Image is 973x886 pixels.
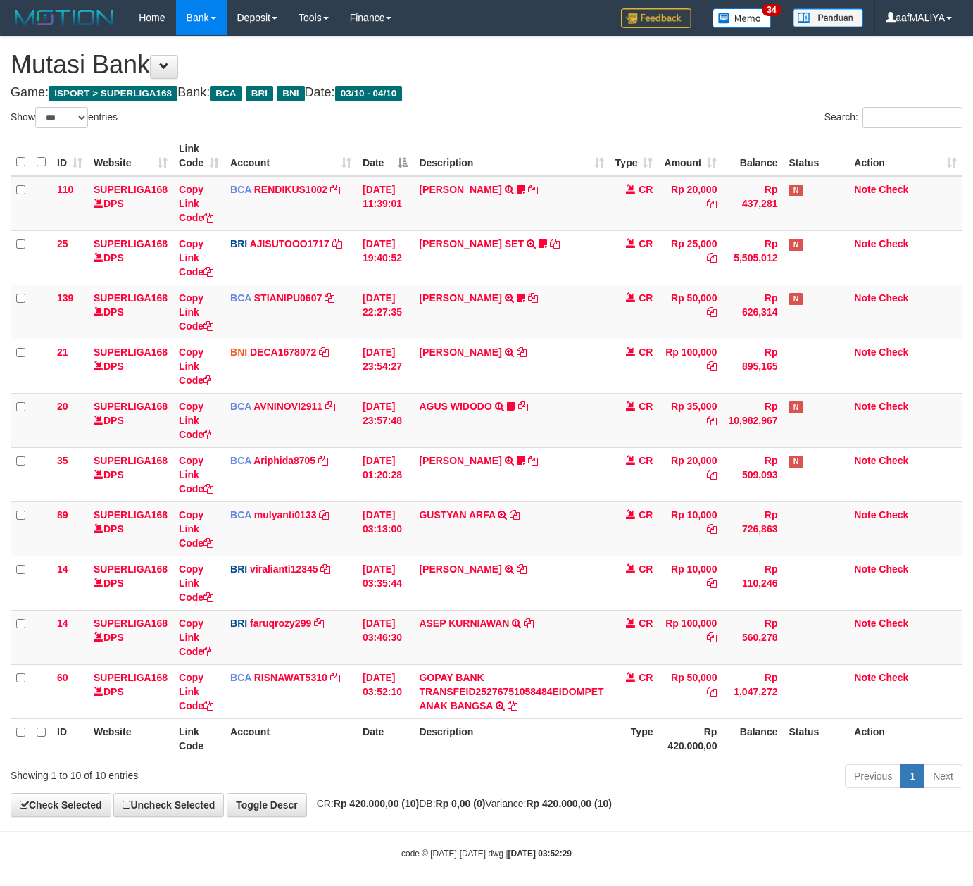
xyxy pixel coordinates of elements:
[419,347,501,358] a: [PERSON_NAME]
[639,509,653,520] span: CR
[88,556,173,610] td: DPS
[57,401,68,412] span: 20
[707,415,717,426] a: Copy Rp 35,000 to clipboard
[879,292,908,304] a: Check
[357,718,413,759] th: Date
[789,239,803,251] span: Has Note
[722,447,783,501] td: Rp 509,093
[94,563,168,575] a: SUPERLIGA168
[879,618,908,629] a: Check
[879,401,908,412] a: Check
[230,618,247,629] span: BRI
[11,7,118,28] img: MOTION_logo.png
[413,718,609,759] th: Description
[94,184,168,195] a: SUPERLIGA168
[854,292,876,304] a: Note
[253,401,322,412] a: AVNINOVI2911
[793,8,863,27] img: panduan.png
[610,136,659,176] th: Type: activate to sort column ascending
[357,176,413,231] td: [DATE] 11:39:01
[707,578,717,589] a: Copy Rp 10,000 to clipboard
[413,136,609,176] th: Description: activate to sort column ascending
[179,184,213,223] a: Copy Link Code
[250,618,311,629] a: faruqrozy299
[318,455,328,466] a: Copy Ariphida8705 to clipboard
[330,184,340,195] a: Copy RENDIKUS1002 to clipboard
[330,672,340,683] a: Copy RISNAWAT5310 to clipboard
[707,252,717,263] a: Copy Rp 25,000 to clipboard
[357,501,413,556] td: [DATE] 03:13:00
[57,238,68,249] span: 25
[51,718,88,759] th: ID
[879,184,908,195] a: Check
[722,285,783,339] td: Rp 626,314
[508,700,517,711] a: Copy GOPAY BANK TRANSFEID25276751058484EIDOMPET ANAK BANGSA to clipboard
[357,447,413,501] td: [DATE] 01:20:28
[517,563,527,575] a: Copy MUHAMAD FIRMAN to clipboard
[11,793,111,817] a: Check Selected
[179,509,213,549] a: Copy Link Code
[658,176,722,231] td: Rp 20,000
[357,230,413,285] td: [DATE] 19:40:52
[179,618,213,657] a: Copy Link Code
[508,849,572,859] strong: [DATE] 03:52:29
[722,556,783,610] td: Rp 110,246
[57,672,68,683] span: 60
[924,764,962,788] a: Next
[179,563,213,603] a: Copy Link Code
[854,184,876,195] a: Note
[254,292,322,304] a: STIANIPU0607
[848,136,962,176] th: Action: activate to sort column ascending
[658,447,722,501] td: Rp 20,000
[789,185,803,196] span: Has Note
[722,501,783,556] td: Rp 726,863
[518,401,528,412] a: Copy AGUS WIDODO to clipboard
[639,401,653,412] span: CR
[783,718,848,759] th: Status
[57,347,68,358] span: 21
[854,618,876,629] a: Note
[401,849,572,859] small: code © [DATE]-[DATE] dwg |
[639,292,653,304] span: CR
[94,509,168,520] a: SUPERLIGA168
[658,501,722,556] td: Rp 10,000
[88,339,173,393] td: DPS
[879,455,908,466] a: Check
[179,238,213,277] a: Copy Link Code
[230,563,247,575] span: BRI
[707,361,717,372] a: Copy Rp 100,000 to clipboard
[879,238,908,249] a: Check
[57,184,73,195] span: 110
[658,718,722,759] th: Rp 420.000,00
[332,238,342,249] a: Copy AJISUTOOO1717 to clipboard
[707,469,717,480] a: Copy Rp 20,000 to clipboard
[510,509,520,520] a: Copy GUSTYAN ARFA to clipboard
[225,718,357,759] th: Account
[57,509,68,520] span: 89
[88,285,173,339] td: DPS
[210,86,241,101] span: BCA
[94,455,168,466] a: SUPERLIGA168
[179,347,213,386] a: Copy Link Code
[11,86,962,100] h4: Game: Bank: Date:
[722,610,783,664] td: Rp 560,278
[707,523,717,535] a: Copy Rp 10,000 to clipboard
[94,292,168,304] a: SUPERLIGA168
[639,184,653,195] span: CR
[783,136,848,176] th: Status
[854,455,876,466] a: Note
[88,501,173,556] td: DPS
[357,664,413,718] td: [DATE] 03:52:10
[707,306,717,318] a: Copy Rp 50,000 to clipboard
[357,285,413,339] td: [DATE] 22:27:35
[88,447,173,501] td: DPS
[230,238,247,249] span: BRI
[230,672,251,683] span: BCA
[319,509,329,520] a: Copy mulyanti0133 to clipboard
[277,86,304,101] span: BNI
[179,401,213,440] a: Copy Link Code
[88,230,173,285] td: DPS
[722,136,783,176] th: Balance
[419,672,603,711] a: GOPAY BANK TRANSFEID25276751058484EIDOMPET ANAK BANGSA
[436,798,486,809] strong: Rp 0,00 (0)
